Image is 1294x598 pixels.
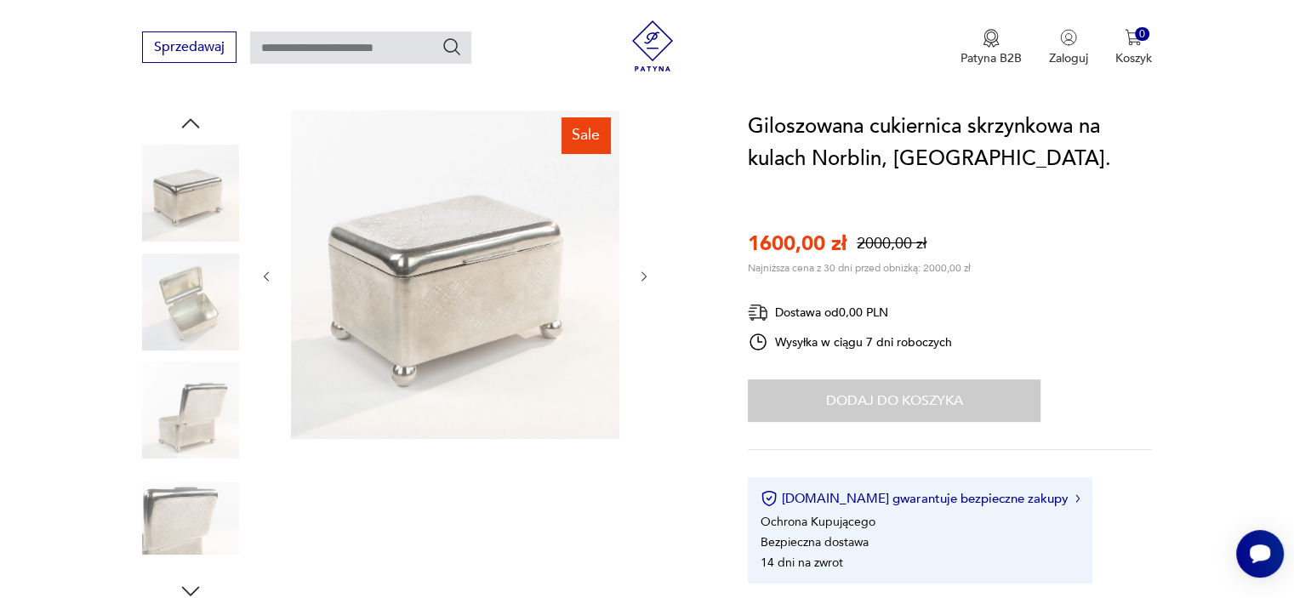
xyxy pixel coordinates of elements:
img: Ikona certyfikatu [761,490,778,507]
img: Ikona medalu [983,29,1000,48]
img: Zdjęcie produktu Giloszowana cukiernica skrzynkowa na kulach Norblin, Warszawa. [142,145,239,242]
div: 0 [1135,27,1149,42]
p: Patyna B2B [961,50,1022,66]
p: Koszyk [1115,50,1152,66]
p: Najniższa cena z 30 dni przed obniżką: 2000,00 zł [748,261,971,275]
img: Zdjęcie produktu Giloszowana cukiernica skrzynkowa na kulach Norblin, Warszawa. [291,111,619,439]
img: Patyna - sklep z meblami i dekoracjami vintage [627,20,678,71]
img: Ikona koszyka [1125,29,1142,46]
p: Zaloguj [1049,50,1088,66]
button: Sprzedawaj [142,31,237,63]
button: Zaloguj [1049,29,1088,66]
button: 0Koszyk [1115,29,1152,66]
li: Bezpieczna dostawa [761,534,869,550]
li: Ochrona Kupującego [761,514,875,530]
div: Wysyłka w ciągu 7 dni roboczych [748,332,952,352]
li: 14 dni na zwrot [761,555,843,571]
img: Zdjęcie produktu Giloszowana cukiernica skrzynkowa na kulach Norblin, Warszawa. [142,470,239,567]
p: 2000,00 zł [857,233,926,254]
img: Ikonka użytkownika [1060,29,1077,46]
button: Szukaj [442,37,462,57]
img: Ikona strzałki w prawo [1075,494,1080,503]
p: 1600,00 zł [748,230,847,258]
img: Zdjęcie produktu Giloszowana cukiernica skrzynkowa na kulach Norblin, Warszawa. [142,253,239,350]
a: Sprzedawaj [142,43,237,54]
img: Ikona dostawy [748,302,768,323]
div: Sale [561,117,610,153]
div: Dostawa od 0,00 PLN [748,302,952,323]
button: Patyna B2B [961,29,1022,66]
img: Zdjęcie produktu Giloszowana cukiernica skrzynkowa na kulach Norblin, Warszawa. [142,362,239,458]
iframe: Smartsupp widget button [1236,530,1284,578]
h1: Giloszowana cukiernica skrzynkowa na kulach Norblin, [GEOGRAPHIC_DATA]. [748,111,1152,175]
a: Ikona medaluPatyna B2B [961,29,1022,66]
button: [DOMAIN_NAME] gwarantuje bezpieczne zakupy [761,490,1080,507]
